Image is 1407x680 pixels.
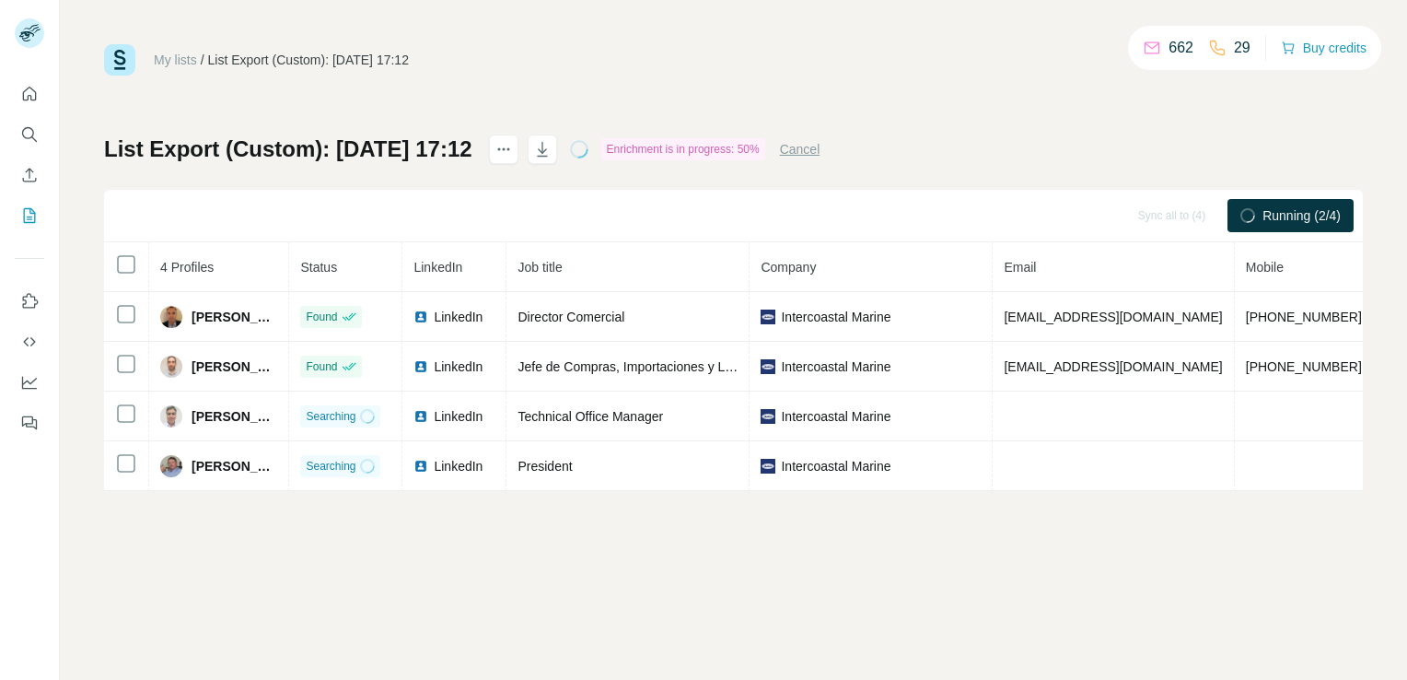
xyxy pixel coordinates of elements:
span: [PERSON_NAME] [192,407,277,426]
p: 662 [1169,37,1193,59]
span: LinkedIn [413,260,462,275]
span: [EMAIL_ADDRESS][DOMAIN_NAME] [1004,310,1222,324]
span: Searching [306,408,355,425]
img: Avatar [160,306,182,328]
img: LinkedIn logo [413,359,428,374]
span: Company [761,260,816,275]
span: Jefe de Compras, Importaciones y Logística [517,359,769,374]
img: Avatar [160,455,182,477]
button: Use Surfe API [15,325,44,358]
span: Running (2/4) [1262,206,1341,225]
span: President [517,459,572,474]
span: [EMAIL_ADDRESS][DOMAIN_NAME] [1004,359,1222,374]
span: Intercoastal Marine [781,308,890,326]
span: Found [306,358,337,375]
img: company-logo [761,359,775,374]
li: / [201,51,204,69]
span: Director Comercial [517,310,624,324]
button: Dashboard [15,366,44,399]
img: LinkedIn logo [413,409,428,424]
img: Surfe Logo [104,44,135,76]
span: [PERSON_NAME] [192,308,277,326]
span: LinkedIn [434,308,483,326]
span: Found [306,309,337,325]
span: [PHONE_NUMBER] [1246,310,1362,324]
button: Feedback [15,406,44,440]
button: Use Surfe on LinkedIn [15,285,44,318]
button: Buy credits [1281,35,1366,61]
button: Enrich CSV [15,158,44,192]
span: Email [1004,260,1036,275]
h1: List Export (Custom): [DATE] 17:12 [104,135,472,164]
img: company-logo [761,459,775,474]
span: Job title [517,260,562,275]
span: Searching [306,458,355,475]
div: List Export (Custom): [DATE] 17:12 [208,51,409,69]
a: My lists [154,53,197,67]
div: Enrichment is in progress: 50% [601,138,765,160]
span: 4 Profiles [160,260,214,275]
button: My lists [15,199,44,232]
span: Status [300,260,337,275]
span: Mobile [1246,260,1284,275]
span: Intercoastal Marine [781,358,890,376]
img: Avatar [160,356,182,378]
span: [PHONE_NUMBER] [1246,359,1362,374]
button: actions [489,135,518,164]
img: company-logo [761,310,775,324]
img: LinkedIn logo [413,310,428,324]
img: company-logo [761,409,775,424]
span: LinkedIn [434,457,483,475]
button: Search [15,118,44,151]
img: LinkedIn logo [413,459,428,474]
button: Cancel [780,140,820,158]
span: Intercoastal Marine [781,407,890,426]
span: [PERSON_NAME] [192,457,277,475]
span: Technical Office Manager [517,409,663,424]
span: Intercoastal Marine [781,457,890,475]
span: [PERSON_NAME] [192,358,277,376]
img: Avatar [160,405,182,428]
span: LinkedIn [434,407,483,426]
span: LinkedIn [434,358,483,376]
button: Quick start [15,77,44,111]
p: 29 [1234,37,1250,59]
